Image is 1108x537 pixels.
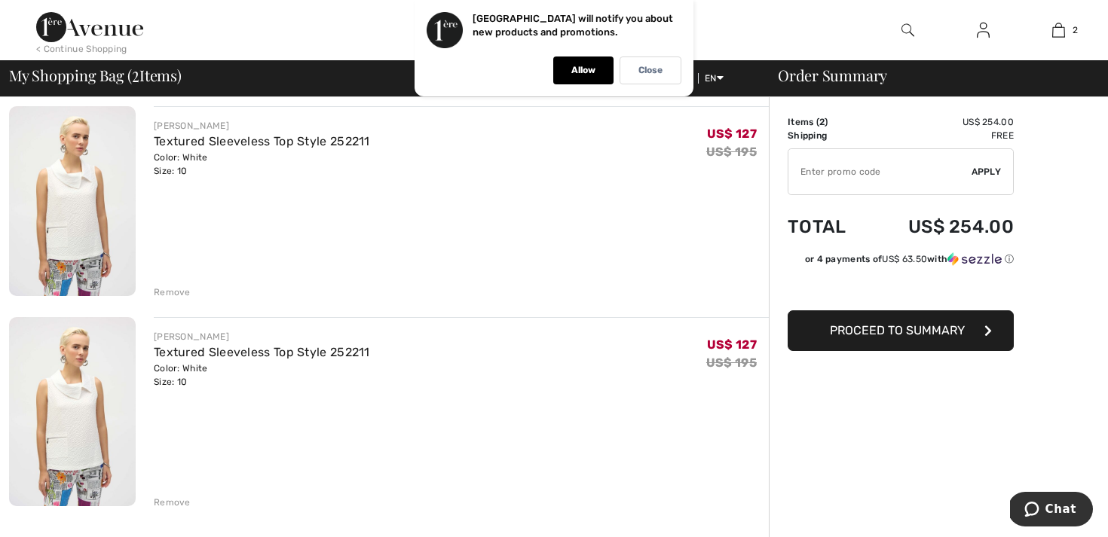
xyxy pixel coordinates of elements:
[830,323,965,337] span: Proceed to Summary
[788,252,1014,271] div: or 4 payments ofUS$ 63.50withSezzle Click to learn more about Sezzle
[760,68,1099,83] div: Order Summary
[154,119,370,133] div: [PERSON_NAME]
[819,117,825,127] span: 2
[36,42,127,56] div: < Continue Shopping
[154,362,370,389] div: Color: White Size: 10
[788,115,868,129] td: Items ( )
[571,65,595,76] p: Allow
[1052,21,1065,39] img: My Bag
[36,12,143,42] img: 1ère Avenue
[947,252,1002,266] img: Sezzle
[965,21,1002,40] a: Sign In
[707,337,757,352] span: US$ 127
[788,271,1014,305] iframe: PayPal-paypal
[154,496,191,509] div: Remove
[1073,23,1078,37] span: 2
[805,252,1014,266] div: or 4 payments of with
[638,65,663,76] p: Close
[132,64,139,84] span: 2
[788,201,868,252] td: Total
[868,129,1014,142] td: Free
[788,129,868,142] td: Shipping
[901,21,914,39] img: search the website
[9,317,136,507] img: Textured Sleeveless Top Style 252211
[977,21,990,39] img: My Info
[154,330,370,343] div: [PERSON_NAME]
[882,254,927,264] span: US$ 63.50
[707,127,757,141] span: US$ 127
[1010,492,1093,529] iframe: Opens a widget where you can chat to one of our agents
[154,134,370,148] a: Textured Sleeveless Top Style 252211
[706,355,757,370] s: US$ 195
[972,165,1002,178] span: Apply
[154,285,191,299] div: Remove
[868,201,1014,252] td: US$ 254.00
[154,345,370,359] a: Textured Sleeveless Top Style 252211
[154,151,370,178] div: Color: White Size: 10
[706,145,757,159] s: US$ 195
[473,13,673,38] p: [GEOGRAPHIC_DATA] will notify you about new products and promotions.
[1021,21,1095,39] a: 2
[705,73,724,84] span: EN
[788,310,1014,351] button: Proceed to Summary
[9,106,136,296] img: Textured Sleeveless Top Style 252211
[788,149,972,194] input: Promo code
[868,115,1014,129] td: US$ 254.00
[9,68,182,83] span: My Shopping Bag ( Items)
